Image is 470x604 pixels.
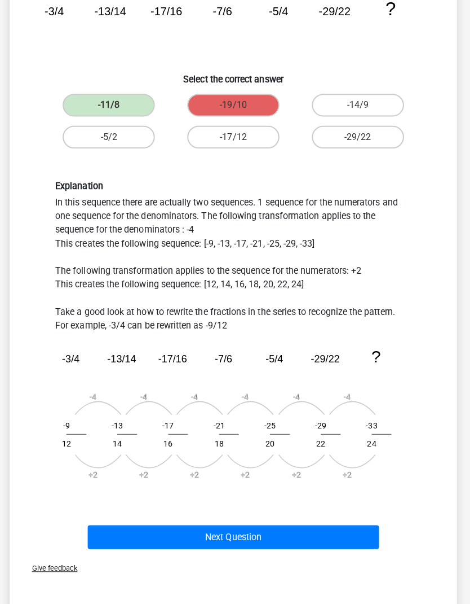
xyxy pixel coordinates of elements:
[320,5,351,17] tspan: -29/22
[143,388,150,397] text: -4
[293,465,302,474] text: +2
[65,349,83,361] tspan: -3/4
[343,465,352,474] text: +2
[270,5,289,17] tspan: -5/4
[267,435,276,444] text: 20
[367,435,376,444] text: 24
[215,417,227,426] text: -21
[193,388,200,397] text: -4
[294,388,301,397] text: -4
[165,417,176,426] text: -17
[59,178,411,189] h6: Explanation
[92,465,101,474] text: +2
[114,417,126,426] text: -13
[66,124,157,147] label: -5/2
[97,5,129,17] tspan: -13/14
[215,5,234,17] tspan: -7/6
[372,343,382,362] tspan: ?
[216,435,225,444] text: 18
[313,93,404,115] label: -14/9
[265,417,277,426] text: -25
[166,435,175,444] text: 16
[93,388,100,397] text: -4
[216,349,234,361] tspan: -7/6
[32,64,438,84] h6: Select the correct answer
[91,520,379,544] button: Next Question
[66,93,157,115] label: -11/8
[48,5,67,17] tspan: -3/4
[243,388,250,397] text: -4
[366,417,378,426] text: -33
[66,417,73,426] text: -9
[344,388,351,397] text: -4
[242,465,251,474] text: +2
[153,5,184,17] tspan: -17/16
[161,349,189,361] tspan: -17/16
[189,124,281,147] label: -17/12
[50,178,420,484] div: In this sequence there are actually two sequences. 1 sequence for the numerators and one sequence...
[316,417,327,426] text: -29
[192,465,201,474] text: +2
[313,124,404,147] label: -29/22
[26,558,81,567] span: Give feedback
[142,465,151,474] text: +2
[110,349,139,361] tspan: -13/14
[317,435,326,444] text: 22
[65,435,74,444] text: 12
[116,435,125,444] text: 14
[267,349,285,361] tspan: -5/4
[189,93,281,115] label: -19/10
[312,349,340,361] tspan: -29/22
